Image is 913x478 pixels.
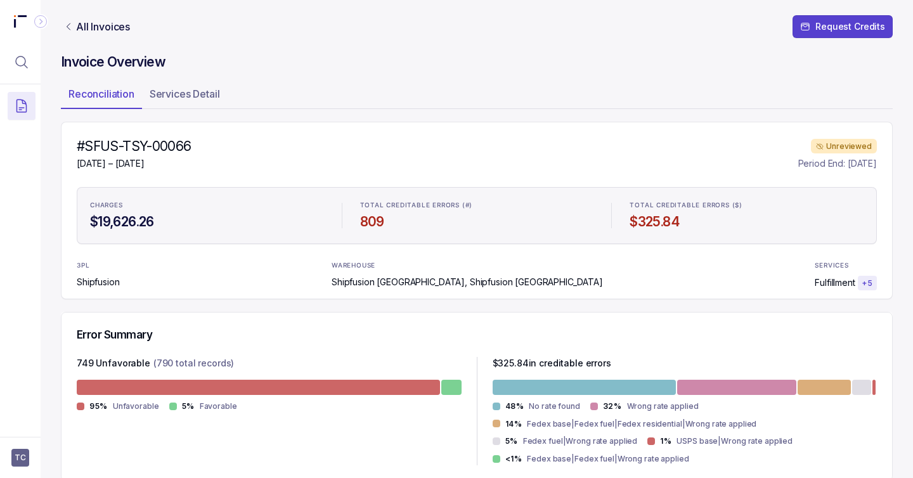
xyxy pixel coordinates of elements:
li: Statistic CHARGES [82,193,332,238]
button: Menu Icon Button MagnifyingGlassIcon [8,48,36,76]
p: <1% [505,454,522,464]
div: Collapse Icon [33,14,48,29]
p: 3PL [77,262,110,269]
p: WAREHOUSE [332,262,375,269]
button: Menu Icon Button DocumentTextIcon [8,92,36,120]
p: Fedex fuel|Wrong rate applied [523,435,638,448]
p: All Invoices [76,20,130,33]
p: Services Detail [150,86,220,101]
p: (790 total records) [153,357,234,372]
li: Tab Services Detail [142,84,228,109]
div: Unreviewed [811,139,877,154]
p: 48% [505,401,524,411]
p: Request Credits [815,20,885,33]
ul: Tab Group [61,84,893,109]
p: [DATE] – [DATE] [77,157,191,170]
h4: $19,626.26 [90,213,324,231]
h4: Invoice Overview [61,53,893,71]
h4: 809 [360,213,594,231]
h4: $325.84 [630,213,864,231]
p: 32% [603,401,622,411]
p: 749 Unfavorable [77,357,150,372]
p: Wrong rate applied [627,400,699,413]
p: 1% [660,436,671,446]
ul: Statistic Highlights [77,187,877,244]
p: TOTAL CREDITABLE ERRORS ($) [630,202,742,209]
button: Request Credits [793,15,893,38]
p: No rate found [529,400,580,413]
li: Statistic TOTAL CREDITABLE ERRORS ($) [622,193,871,238]
li: Tab Reconciliation [61,84,142,109]
p: Favorable [200,400,237,413]
p: 95% [89,401,108,411]
p: Fedex base|Fedex fuel|Fedex residential|Wrong rate applied [527,418,756,430]
li: Statistic TOTAL CREDITABLE ERRORS (#) [353,193,602,238]
p: TOTAL CREDITABLE ERRORS (#) [360,202,473,209]
p: SERVICES [815,262,848,269]
p: Period End: [DATE] [798,157,877,170]
p: USPS base|Wrong rate applied [677,435,793,448]
p: + 5 [862,278,873,288]
p: Shipfusion [GEOGRAPHIC_DATA], Shipfusion [GEOGRAPHIC_DATA] [332,276,603,288]
p: 5% [505,436,518,446]
p: 5% [182,401,195,411]
p: 14% [505,419,522,429]
p: Reconciliation [68,86,134,101]
p: Fedex base|Fedex fuel|Wrong rate applied [527,453,689,465]
h4: #SFUS-TSY-00066 [77,138,191,155]
p: Shipfusion [77,276,120,288]
p: Fulfillment [815,276,855,289]
p: Unfavorable [113,400,159,413]
p: CHARGES [90,202,123,209]
button: User initials [11,449,29,467]
a: Link All Invoices [61,20,133,33]
p: $ 325.84 in creditable errors [493,357,611,372]
h5: Error Summary [77,328,152,342]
